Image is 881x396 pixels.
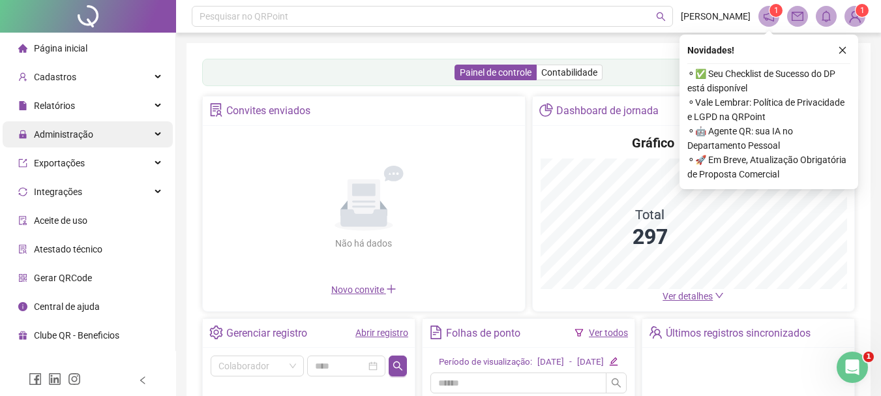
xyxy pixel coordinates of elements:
span: Novidades ! [687,43,734,57]
span: ⚬ ✅ Seu Checklist de Sucesso do DP está disponível [687,67,850,95]
img: 86600 [845,7,865,26]
span: Ver detalhes [663,291,713,301]
span: close [838,46,847,55]
a: Abrir registro [355,327,408,338]
span: facebook [29,373,42,386]
div: Dashboard de jornada [556,100,659,122]
span: [PERSON_NAME] [681,9,751,23]
span: export [18,159,27,168]
span: notification [763,10,775,22]
div: Gerenciar registro [226,322,307,344]
span: Contabilidade [541,67,597,78]
span: file [18,101,27,110]
sup: Atualize o seu contato no menu Meus Dados [856,4,869,17]
span: pie-chart [539,103,553,117]
span: audit [18,216,27,225]
div: Convites enviados [226,100,310,122]
span: file-text [429,326,443,339]
span: Clube QR - Beneficios [34,330,119,341]
span: search [656,12,666,22]
span: instagram [68,373,81,386]
a: Ver detalhes down [663,291,724,301]
sup: 1 [769,4,783,17]
span: solution [18,245,27,254]
span: gift [18,331,27,340]
span: qrcode [18,273,27,282]
span: setting [209,326,223,339]
iframe: Intercom live chat [837,352,868,383]
div: Folhas de ponto [446,322,520,344]
div: Últimos registros sincronizados [666,322,811,344]
span: team [649,326,663,339]
span: Relatórios [34,100,75,111]
span: plus [386,284,396,294]
span: Exportações [34,158,85,168]
span: home [18,44,27,53]
span: Integrações [34,187,82,197]
span: Aceite de uso [34,215,87,226]
span: filter [575,328,584,337]
span: 1 [774,6,779,15]
span: solution [209,103,223,117]
div: [DATE] [537,356,564,369]
span: edit [609,357,618,365]
span: search [393,361,403,371]
span: Novo convite [331,284,396,295]
span: 1 [860,6,865,15]
span: ⚬ 🚀 Em Breve, Atualização Obrigatória de Proposta Comercial [687,153,850,181]
span: Gerar QRCode [34,273,92,283]
span: search [611,378,621,388]
span: lock [18,130,27,139]
span: sync [18,187,27,196]
span: linkedin [48,373,61,386]
div: - [569,356,572,369]
div: Não há dados [304,236,424,251]
span: ⚬ Vale Lembrar: Política de Privacidade e LGPD na QRPoint [687,95,850,124]
span: Painel de controle [460,67,531,78]
span: Atestado técnico [34,244,102,254]
span: Cadastros [34,72,76,82]
span: left [138,376,147,385]
span: info-circle [18,302,27,311]
span: Administração [34,129,93,140]
span: Página inicial [34,43,87,53]
span: ⚬ 🤖 Agente QR: sua IA no Departamento Pessoal [687,124,850,153]
span: bell [820,10,832,22]
div: [DATE] [577,356,604,369]
div: Período de visualização: [439,356,532,369]
span: 1 [863,352,874,362]
span: down [715,291,724,300]
h4: Gráfico [632,134,674,152]
span: user-add [18,72,27,82]
span: mail [792,10,803,22]
a: Ver todos [589,327,628,338]
span: Central de ajuda [34,301,100,312]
